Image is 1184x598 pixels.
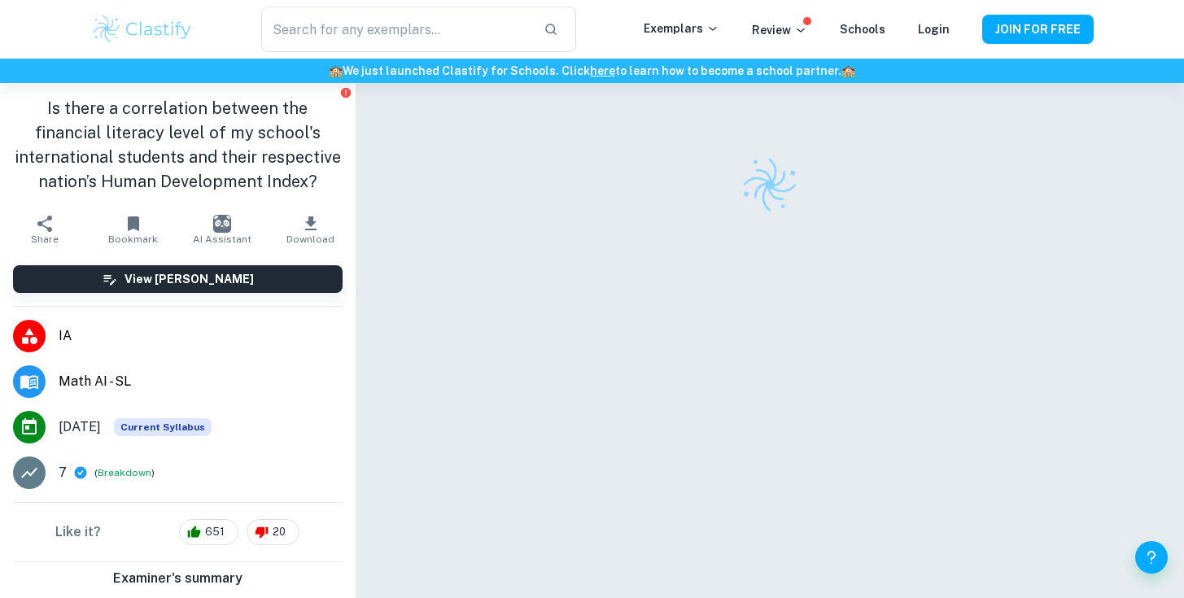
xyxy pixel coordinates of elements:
button: JOIN FOR FREE [982,15,1094,44]
span: AI Assistant [193,234,251,245]
img: AI Assistant [213,215,231,233]
span: Download [286,234,334,245]
img: Clastify logo [91,13,194,46]
p: Exemplars [644,20,719,37]
h6: Examiner's summary [7,569,349,588]
span: Share [31,234,59,245]
span: 20 [264,524,295,540]
a: Login [918,23,950,36]
button: Breakdown [98,465,151,480]
input: Search for any exemplars... [261,7,530,52]
button: Help and Feedback [1135,541,1168,574]
p: 7 [59,463,67,482]
span: 651 [196,524,234,540]
span: Bookmark [108,234,158,245]
h1: Is there a correlation between the financial literacy level of my school's international students... [13,96,343,194]
span: 🏫 [841,64,855,77]
span: Math AI - SL [59,372,343,391]
a: Schools [840,23,885,36]
div: 651 [179,519,238,545]
h6: View [PERSON_NAME] [125,270,254,288]
span: 🏫 [329,64,343,77]
button: Download [266,207,355,252]
a: here [590,64,615,77]
div: This exemplar is based on the current syllabus. Feel free to refer to it for inspiration/ideas wh... [114,418,212,436]
div: 20 [247,519,299,545]
h6: We just launched Clastify for Schools. Click to learn how to become a school partner. [3,62,1181,80]
p: Review [752,21,807,39]
span: ( ) [94,465,155,481]
button: AI Assistant [177,207,266,252]
span: [DATE] [59,417,101,437]
button: Report issue [340,86,352,98]
h6: Like it? [55,522,101,542]
span: Current Syllabus [114,418,212,436]
span: IA [59,326,343,346]
button: Bookmark [89,207,177,252]
button: View [PERSON_NAME] [13,265,343,293]
img: Clastify logo [734,150,805,220]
